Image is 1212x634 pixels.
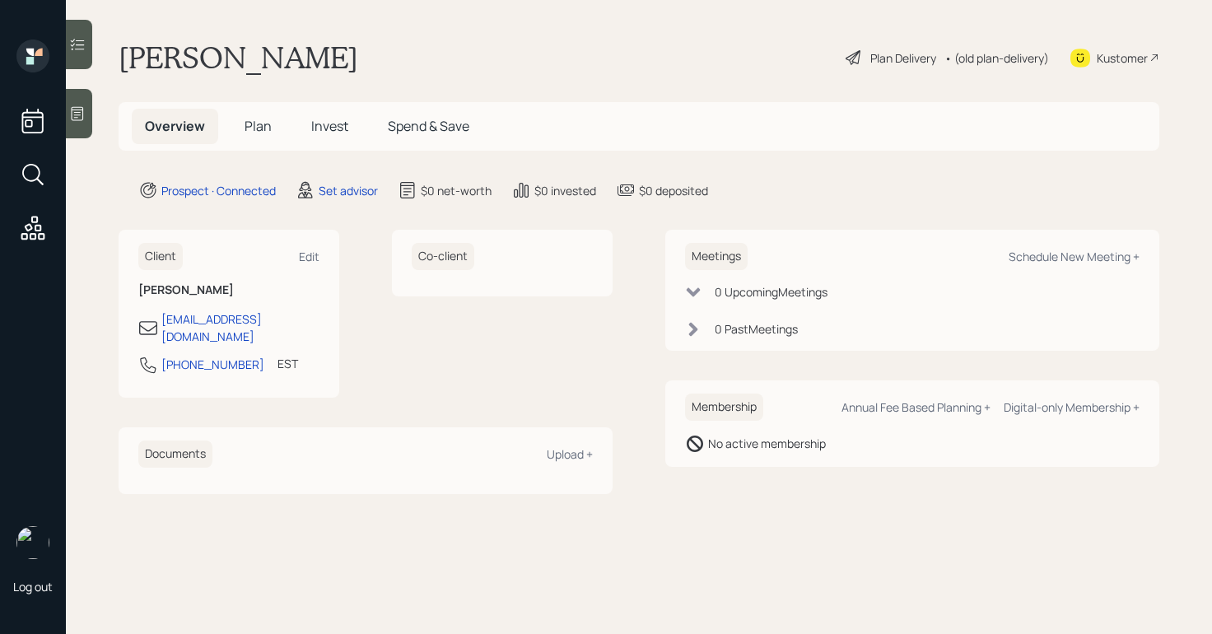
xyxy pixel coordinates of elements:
div: Edit [299,249,319,264]
h6: Client [138,243,183,270]
div: Upload + [547,446,593,462]
h6: Co-client [412,243,474,270]
h1: [PERSON_NAME] [119,40,358,76]
h6: Membership [685,394,763,421]
span: Plan [245,117,272,135]
h6: [PERSON_NAME] [138,283,319,297]
div: $0 net-worth [421,182,492,199]
div: Schedule New Meeting + [1009,249,1140,264]
span: Spend & Save [388,117,469,135]
div: $0 deposited [639,182,708,199]
div: [EMAIL_ADDRESS][DOMAIN_NAME] [161,310,319,345]
div: No active membership [708,435,826,452]
h6: Documents [138,441,212,468]
div: $0 invested [534,182,596,199]
span: Overview [145,117,205,135]
span: Invest [311,117,348,135]
div: • (old plan-delivery) [944,49,1049,67]
div: EST [277,355,298,372]
div: 0 Upcoming Meeting s [715,283,827,301]
div: Kustomer [1097,49,1148,67]
div: Log out [13,579,53,594]
img: retirable_logo.png [16,526,49,559]
div: Annual Fee Based Planning + [841,399,991,415]
div: [PHONE_NUMBER] [161,356,264,373]
div: Digital-only Membership + [1004,399,1140,415]
div: Set advisor [319,182,378,199]
div: Plan Delivery [870,49,936,67]
div: Prospect · Connected [161,182,276,199]
h6: Meetings [685,243,748,270]
div: 0 Past Meeting s [715,320,798,338]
